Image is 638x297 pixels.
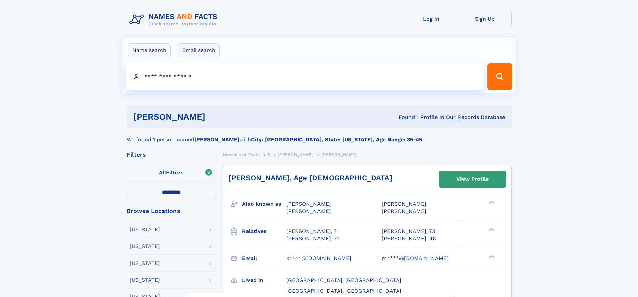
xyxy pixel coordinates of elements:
[439,171,506,187] a: View Profile
[242,198,286,210] h3: Also known as
[194,136,239,143] b: [PERSON_NAME]
[128,43,171,57] label: Name search
[382,201,426,207] span: [PERSON_NAME]
[126,63,485,90] input: search input
[286,277,401,283] span: [GEOGRAPHIC_DATA], [GEOGRAPHIC_DATA]
[286,208,331,214] span: [PERSON_NAME]
[487,63,512,90] button: Search Button
[487,254,495,259] div: ❯
[487,200,495,205] div: ❯
[127,128,512,144] div: We found 1 person named with .
[178,43,220,57] label: Email search
[286,228,339,235] a: [PERSON_NAME], 71
[267,150,270,159] a: B
[405,11,458,27] a: Log In
[130,261,160,266] div: [US_STATE]
[130,227,160,232] div: [US_STATE]
[456,171,489,187] div: View Profile
[127,152,216,158] div: Filters
[223,150,260,159] a: Names and Facts
[286,288,401,294] span: [GEOGRAPHIC_DATA], [GEOGRAPHIC_DATA]
[130,277,160,283] div: [US_STATE]
[267,152,270,157] span: B
[321,152,357,157] span: [PERSON_NAME]
[133,113,302,121] h1: [PERSON_NAME]
[229,174,392,182] a: [PERSON_NAME], Age [DEMOGRAPHIC_DATA]
[130,244,160,249] div: [US_STATE]
[242,275,286,286] h3: Lived in
[159,169,166,176] span: All
[127,165,216,181] label: Filters
[382,235,436,242] a: [PERSON_NAME], 46
[127,208,216,214] div: Browse Locations
[286,201,331,207] span: [PERSON_NAME]
[242,253,286,264] h3: Email
[302,114,505,121] div: Found 1 Profile In Our Records Database
[251,136,422,143] b: City: [GEOGRAPHIC_DATA], State: [US_STATE], Age Range: 35-45
[286,235,340,242] a: [PERSON_NAME], 72
[382,228,435,235] a: [PERSON_NAME], 73
[458,11,512,27] a: Sign Up
[242,226,286,237] h3: Relatives
[278,152,313,157] span: [PERSON_NAME]
[127,11,223,29] img: Logo Names and Facts
[382,208,426,214] span: [PERSON_NAME]
[487,227,495,232] div: ❯
[278,150,313,159] a: [PERSON_NAME]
